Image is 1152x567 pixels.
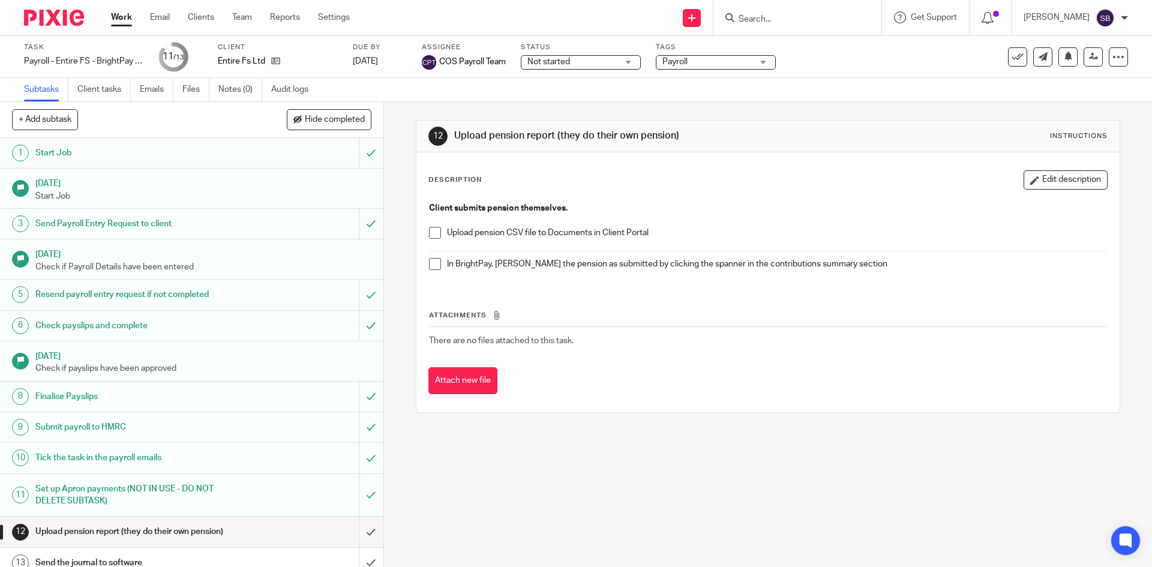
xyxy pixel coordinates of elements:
[35,347,371,362] h1: [DATE]
[35,190,371,202] p: Start Job
[1096,8,1115,28] img: svg%3E
[35,449,243,467] h1: Tick the task in the payroll emails
[1024,11,1090,23] p: [PERSON_NAME]
[218,78,262,101] a: Notes (0)
[447,227,1106,239] p: Upload pension CSV file to Documents in Client Portal
[12,449,29,466] div: 10
[270,11,300,23] a: Reports
[454,130,794,142] h1: Upload pension report (they do their own pension)
[12,215,29,232] div: 3
[422,55,436,70] img: svg%3E
[35,286,243,304] h1: Resend payroll entry request if not completed
[656,43,776,52] label: Tags
[911,13,957,22] span: Get Support
[521,43,641,52] label: Status
[737,14,845,25] input: Search
[12,419,29,436] div: 9
[24,10,84,26] img: Pixie
[12,286,29,303] div: 5
[353,57,378,65] span: [DATE]
[173,54,184,61] small: /13
[527,58,570,66] span: Not started
[353,43,407,52] label: Due by
[163,50,184,64] div: 11
[305,115,365,125] span: Hide completed
[24,55,144,67] div: Payroll - Entire FS - BrightPay CLOUD with Apron - Payday 21st - October 2025
[35,480,243,511] h1: Set up Apron payments (NOT IN USE - DO NOT DELETE SUBTASK)
[318,11,350,23] a: Settings
[12,388,29,405] div: 8
[24,78,68,101] a: Subtasks
[428,175,482,185] p: Description
[1050,131,1108,141] div: Instructions
[188,11,214,23] a: Clients
[429,337,574,345] span: There are no files attached to this task.
[429,312,487,319] span: Attachments
[218,43,338,52] label: Client
[24,55,144,67] div: Payroll - Entire FS - BrightPay CLOUD with Apron - Payday [DATE]
[111,11,132,23] a: Work
[232,11,252,23] a: Team
[35,175,371,190] h1: [DATE]
[35,317,243,335] h1: Check payslips and complete
[12,317,29,334] div: 6
[35,418,243,436] h1: Submit payroll to HMRC
[428,367,497,394] button: Attach new file
[12,524,29,541] div: 12
[35,261,371,273] p: Check if Payroll Details have been entered
[287,109,371,130] button: Hide completed
[218,55,265,67] p: Entire Fs Ltd
[77,78,131,101] a: Client tasks
[35,523,243,541] h1: Upload pension report (they do their own pension)
[662,58,688,66] span: Payroll
[140,78,173,101] a: Emails
[35,215,243,233] h1: Send Payroll Entry Request to client
[439,56,506,68] span: COS Payroll Team
[428,127,448,146] div: 12
[447,258,1106,270] p: In BrightPay, [PERSON_NAME] the pension as submitted by clicking the spanner in the contributions...
[150,11,170,23] a: Email
[35,362,371,374] p: Check if payslips have been approved
[422,43,506,52] label: Assignee
[429,204,568,212] strong: Client submits pension themselves.
[182,78,209,101] a: Files
[271,78,317,101] a: Audit logs
[24,43,144,52] label: Task
[35,388,243,406] h1: Finalise Payslips
[1024,170,1108,190] button: Edit description
[12,487,29,503] div: 11
[35,245,371,260] h1: [DATE]
[35,144,243,162] h1: Start Job
[12,109,78,130] button: + Add subtask
[12,145,29,161] div: 1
